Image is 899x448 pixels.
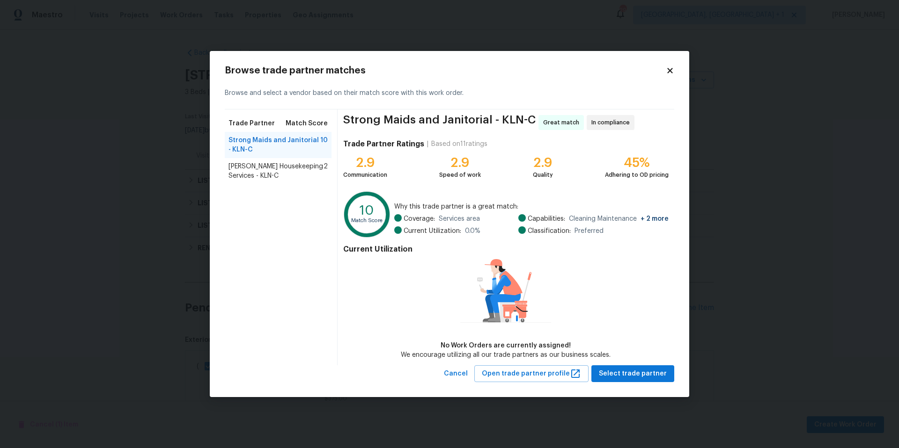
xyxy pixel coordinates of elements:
[605,158,669,167] div: 45%
[404,226,461,236] span: Current Utilization:
[439,170,481,180] div: Speed of work
[528,214,565,224] span: Capabilities:
[599,368,667,380] span: Select trade partner
[401,341,611,350] div: No Work Orders are currently assigned!
[351,218,383,223] text: Match Score
[286,119,328,128] span: Match Score
[343,170,387,180] div: Communication
[343,245,669,254] h4: Current Utilization
[424,139,431,149] div: |
[343,115,536,130] span: Strong Maids and Janitorial - KLN-C
[575,226,604,236] span: Preferred
[465,226,480,236] span: 0.0 %
[533,170,553,180] div: Quality
[569,214,669,224] span: Cleaning Maintenance
[228,136,320,154] span: Strong Maids and Janitorial - KLN-C
[431,139,487,149] div: Based on 11 ratings
[641,216,669,222] span: + 2 more
[439,158,481,167] div: 2.9
[404,214,435,224] span: Coverage:
[543,118,583,127] span: Great match
[591,118,634,127] span: In compliance
[324,162,328,181] span: 2
[401,350,611,360] div: We encourage utilizing all our trade partners as our business scales.
[591,365,674,383] button: Select trade partner
[440,365,472,383] button: Cancel
[343,158,387,167] div: 2.9
[225,77,674,109] div: Browse and select a vendor based on their match score with this work order.
[482,368,581,380] span: Open trade partner profile
[360,203,374,217] text: 10
[605,170,669,180] div: Adhering to OD pricing
[439,214,480,224] span: Services area
[394,202,669,211] span: Why this trade partner is a great match:
[228,162,324,181] span: [PERSON_NAME] Housekeeping Services - KLN-C
[343,139,424,149] h4: Trade Partner Ratings
[533,158,553,167] div: 2.9
[225,66,666,75] h2: Browse trade partner matches
[528,226,571,236] span: Classification:
[320,136,328,154] span: 10
[228,119,275,128] span: Trade Partner
[444,368,468,380] span: Cancel
[474,365,589,383] button: Open trade partner profile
